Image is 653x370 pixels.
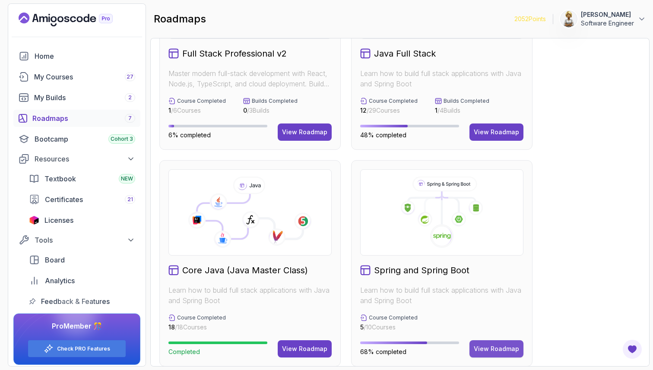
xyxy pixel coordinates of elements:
[360,285,523,306] p: Learn how to build full stack applications with Java and Spring Boot
[168,285,332,306] p: Learn how to build full stack applications with Java and Spring Boot
[360,323,364,331] span: 5
[168,106,226,115] p: / 6 Courses
[44,174,76,184] span: Textbook
[41,296,110,307] span: Feedback & Features
[581,19,634,28] p: Software Engineer
[581,10,634,19] p: [PERSON_NAME]
[111,136,133,142] span: Cohort 3
[24,272,140,289] a: analytics
[278,340,332,357] button: View Roadmap
[121,175,133,182] span: NEW
[168,131,211,139] span: 6% completed
[24,191,140,208] a: certificates
[13,89,140,106] a: builds
[35,235,135,245] div: Tools
[360,348,406,355] span: 68% completed
[35,134,135,144] div: Bootcamp
[35,154,135,164] div: Resources
[360,131,406,139] span: 48% completed
[35,51,135,61] div: Home
[278,123,332,141] button: View Roadmap
[24,212,140,229] a: licenses
[360,107,367,114] span: 12
[474,345,519,353] div: View Roadmap
[182,47,287,60] h2: Full Stack Professional v2
[469,123,523,141] button: View Roadmap
[243,106,298,115] p: / 3 Builds
[435,107,437,114] span: 1
[469,340,523,357] button: View Roadmap
[45,194,83,205] span: Certificates
[127,196,133,203] span: 21
[374,264,469,276] h2: Spring and Spring Boot
[24,251,140,269] a: board
[154,12,206,26] h2: roadmaps
[444,98,489,104] p: Builds Completed
[622,339,643,360] button: Open Feedback Button
[177,98,226,104] p: Course Completed
[369,98,418,104] p: Course Completed
[168,348,200,355] span: Completed
[177,314,226,321] p: Course Completed
[44,215,73,225] span: Licenses
[13,232,140,248] button: Tools
[514,15,546,23] p: 2052 Points
[32,113,135,123] div: Roadmaps
[13,151,140,167] button: Resources
[168,107,171,114] span: 1
[24,293,140,310] a: feedback
[435,106,489,115] p: / 4 Builds
[168,323,175,331] span: 18
[45,275,75,286] span: Analytics
[128,94,132,101] span: 2
[19,13,133,26] a: Landing page
[168,323,226,332] p: / 18 Courses
[127,73,133,80] span: 27
[24,170,140,187] a: textbook
[13,130,140,148] a: bootcamp
[13,110,140,127] a: roadmaps
[34,92,135,103] div: My Builds
[168,68,332,89] p: Master modern full-stack development with React, Node.js, TypeScript, and cloud deployment. Build...
[282,345,327,353] div: View Roadmap
[474,128,519,136] div: View Roadmap
[360,106,418,115] p: / 29 Courses
[243,107,247,114] span: 0
[57,345,110,352] a: Check PRO Features
[28,340,126,357] button: Check PRO Features
[360,68,523,89] p: Learn how to build full stack applications with Java and Spring Boot
[369,314,418,321] p: Course Completed
[128,115,132,122] span: 7
[13,68,140,85] a: courses
[252,98,298,104] p: Builds Completed
[360,323,418,332] p: / 10 Courses
[560,10,646,28] button: user profile image[PERSON_NAME]Software Engineer
[561,11,577,27] img: user profile image
[182,264,308,276] h2: Core Java (Java Master Class)
[45,255,65,265] span: Board
[29,216,39,225] img: jetbrains icon
[374,47,436,60] h2: Java Full Stack
[13,47,140,65] a: home
[282,128,327,136] div: View Roadmap
[34,72,135,82] div: My Courses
